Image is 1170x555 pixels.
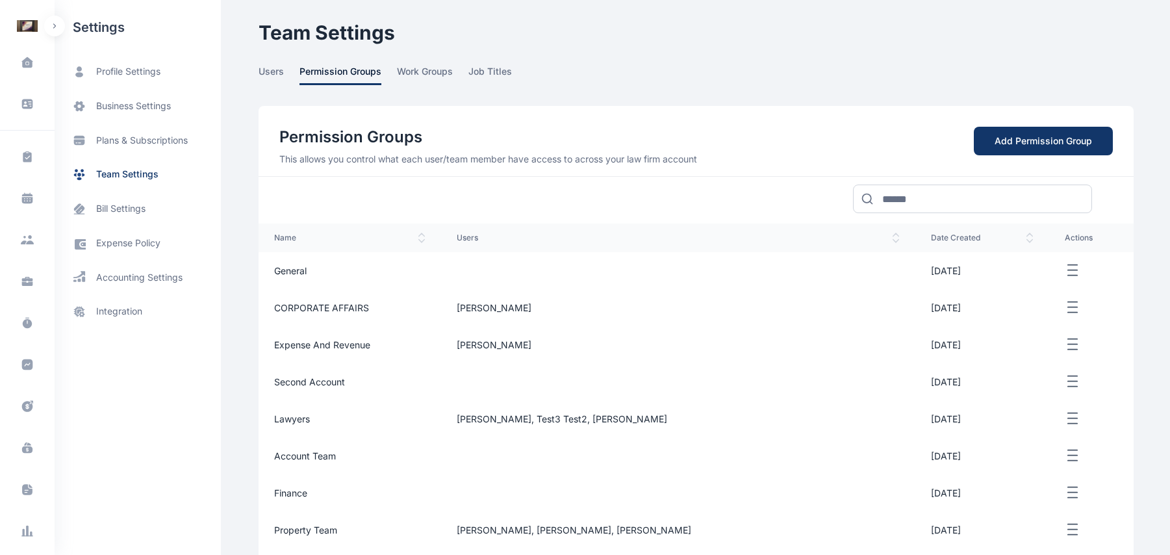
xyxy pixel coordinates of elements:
[468,65,512,85] span: job titles
[96,237,160,250] span: expense policy
[55,157,221,192] a: team settings
[299,65,381,85] span: permission groups
[274,233,426,243] span: name
[96,271,183,284] span: accounting settings
[55,89,221,123] a: business settings
[274,450,336,461] span: Account Team
[274,413,310,424] span: Lawyers
[96,305,142,318] span: integration
[931,413,961,424] span: [DATE]
[457,302,531,313] span: [PERSON_NAME]
[457,524,691,536] span: [PERSON_NAME], [PERSON_NAME], [PERSON_NAME]
[274,376,345,387] span: Second Account
[1065,233,1118,243] span: actions
[274,339,370,350] span: Expense and Revenue
[96,65,160,79] span: profile settings
[299,65,397,85] a: permission groups
[274,487,307,498] span: Finance
[96,168,159,181] span: team settings
[55,226,221,261] a: expense policy
[96,202,146,216] span: bill settings
[397,65,453,85] span: work groups
[457,413,667,424] span: [PERSON_NAME], Test3 Test2, [PERSON_NAME]
[55,123,221,157] a: plans & subscriptions
[274,302,369,313] span: CORPORATE AFFAIRS
[259,65,284,85] span: users
[931,339,961,350] span: [DATE]
[55,261,221,294] a: accounting settings
[457,233,900,243] span: users
[974,127,1113,155] button: Add Permission Group
[259,65,299,85] a: users
[96,99,171,113] span: business settings
[931,487,961,498] span: [DATE]
[468,65,528,85] a: job titles
[279,127,697,148] h2: Permission Groups
[397,65,468,85] a: work groups
[279,153,697,166] p: This allows you control what each user/team member have access to across your law firm account
[55,294,221,329] a: integration
[931,450,961,461] span: [DATE]
[931,302,961,313] span: [DATE]
[931,524,961,536] span: [DATE]
[274,524,337,536] span: Property Team
[55,192,221,226] a: bill settings
[457,339,531,350] span: [PERSON_NAME]
[274,265,307,276] span: General
[96,134,188,147] span: plans & subscriptions
[931,265,961,276] span: [DATE]
[55,55,221,89] a: profile settings
[931,233,1034,243] span: date created
[259,21,1134,44] h1: Team Settings
[931,376,961,387] span: [DATE]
